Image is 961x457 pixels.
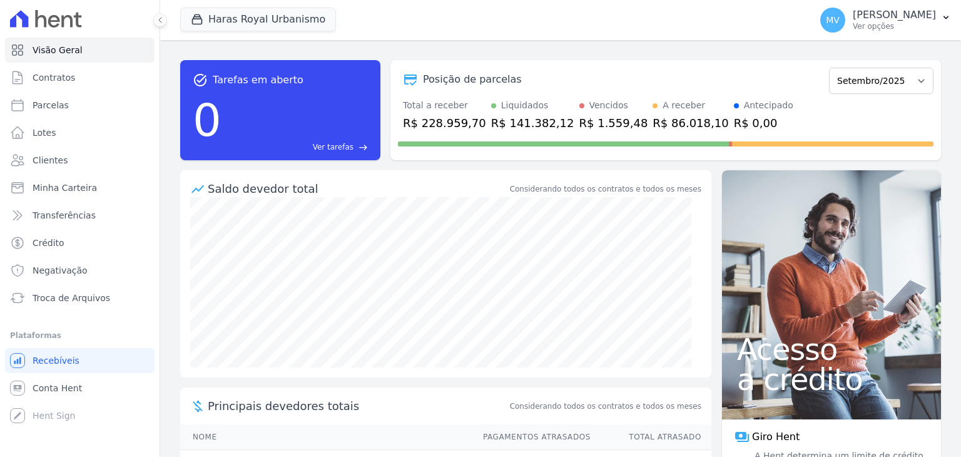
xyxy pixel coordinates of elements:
[403,115,486,131] div: R$ 228.959,70
[33,292,110,304] span: Troca de Arquivos
[5,148,155,173] a: Clientes
[510,401,701,412] span: Considerando todos os contratos e todos os meses
[33,237,64,249] span: Crédito
[33,126,56,139] span: Lotes
[579,115,648,131] div: R$ 1.559,48
[5,348,155,373] a: Recebíveis
[5,376,155,401] a: Conta Hent
[358,143,368,152] span: east
[10,328,150,343] div: Plataformas
[5,285,155,311] a: Troca de Arquivos
[208,398,507,414] span: Principais devedores totais
[589,99,628,112] div: Vencidos
[471,424,591,450] th: Pagamentos Atrasados
[5,93,155,118] a: Parcelas
[5,38,155,63] a: Visão Geral
[853,9,936,21] p: [PERSON_NAME]
[5,120,155,145] a: Lotes
[208,180,507,197] div: Saldo devedor total
[737,334,926,364] span: Acesso
[752,429,800,444] span: Giro Hent
[5,175,155,200] a: Minha Carteira
[744,99,793,112] div: Antecipado
[33,71,75,84] span: Contratos
[510,183,701,195] div: Considerando todos os contratos e todos os meses
[180,424,471,450] th: Nome
[213,73,303,88] span: Tarefas em aberto
[193,88,221,153] div: 0
[403,99,486,112] div: Total a receber
[33,99,69,111] span: Parcelas
[737,364,926,394] span: a crédito
[826,16,840,24] span: MV
[33,354,79,367] span: Recebíveis
[33,382,82,394] span: Conta Hent
[180,8,336,31] button: Haras Royal Urbanismo
[33,209,96,222] span: Transferências
[33,264,88,277] span: Negativação
[853,21,936,31] p: Ver opções
[193,73,208,88] span: task_alt
[226,141,368,153] a: Ver tarefas east
[663,99,705,112] div: A receber
[5,65,155,90] a: Contratos
[734,115,793,131] div: R$ 0,00
[313,141,353,153] span: Ver tarefas
[5,258,155,283] a: Negativação
[33,44,83,56] span: Visão Geral
[501,99,549,112] div: Liquidados
[810,3,961,38] button: MV [PERSON_NAME] Ver opções
[491,115,574,131] div: R$ 141.382,12
[591,424,711,450] th: Total Atrasado
[5,203,155,228] a: Transferências
[5,230,155,255] a: Crédito
[653,115,728,131] div: R$ 86.018,10
[423,72,522,87] div: Posição de parcelas
[33,182,97,194] span: Minha Carteira
[33,154,68,167] span: Clientes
